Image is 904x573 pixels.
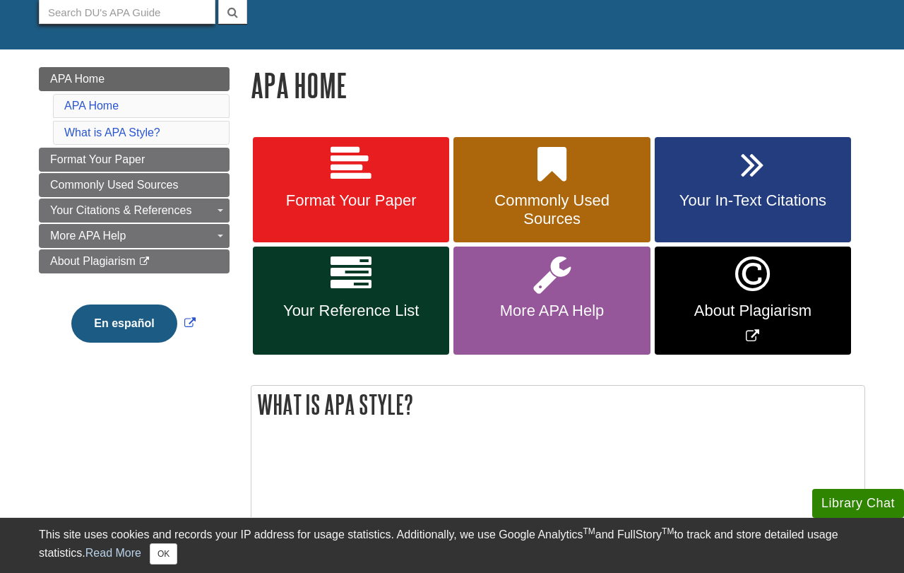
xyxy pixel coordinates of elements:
a: Link opens in new window [68,317,198,329]
i: This link opens in a new window [138,257,150,266]
a: Commonly Used Sources [39,173,230,197]
span: Format Your Paper [263,191,439,210]
sup: TM [583,526,595,536]
span: Commonly Used Sources [464,191,639,228]
button: En español [71,305,177,343]
a: Format Your Paper [253,137,449,243]
span: More APA Help [50,230,126,242]
span: More APA Help [464,302,639,320]
span: Format Your Paper [50,153,145,165]
a: Format Your Paper [39,148,230,172]
a: Your Citations & References [39,199,230,223]
span: About Plagiarism [665,302,840,320]
h1: APA Home [251,67,865,103]
a: Your In-Text Citations [655,137,851,243]
a: Your Reference List [253,247,449,355]
span: Your In-Text Citations [665,191,840,210]
span: APA Home [50,73,105,85]
a: Read More [85,547,141,559]
span: Commonly Used Sources [50,179,178,191]
a: More APA Help [453,247,650,355]
h2: What is APA Style? [251,386,864,423]
a: What is APA Style? [64,126,160,138]
a: Link opens in new window [655,247,851,355]
sup: TM [662,526,674,536]
a: Commonly Used Sources [453,137,650,243]
a: About Plagiarism [39,249,230,273]
div: Guide Page Menu [39,67,230,367]
a: More APA Help [39,224,230,248]
button: Library Chat [812,489,904,518]
a: APA Home [64,100,119,112]
button: Close [150,543,177,565]
span: About Plagiarism [50,255,136,267]
div: This site uses cookies and records your IP address for usage statistics. Additionally, we use Goo... [39,526,865,565]
a: APA Home [39,67,230,91]
span: Your Reference List [263,302,439,320]
span: Your Citations & References [50,204,191,216]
